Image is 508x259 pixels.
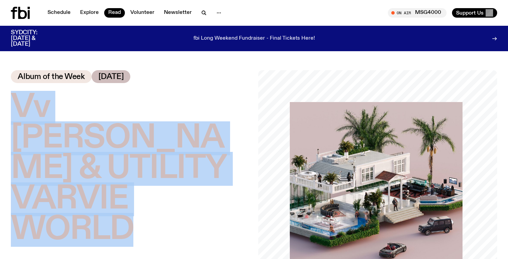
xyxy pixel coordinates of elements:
[193,36,315,42] p: fbi Long Weekend Fundraiser - Final Tickets Here!
[18,73,85,81] span: Album of the Week
[43,8,75,18] a: Schedule
[76,8,103,18] a: Explore
[11,182,133,247] span: VARVIE WORLD
[11,30,54,47] h3: SYDCITY: [DATE] & [DATE]
[388,8,447,18] button: On AirMSG4000
[11,91,227,186] span: Vv [PERSON_NAME] & UTILITY
[452,8,497,18] button: Support Us
[104,8,125,18] a: Read
[160,8,196,18] a: Newsletter
[126,8,158,18] a: Volunteer
[456,10,484,16] span: Support Us
[98,73,124,81] span: [DATE]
